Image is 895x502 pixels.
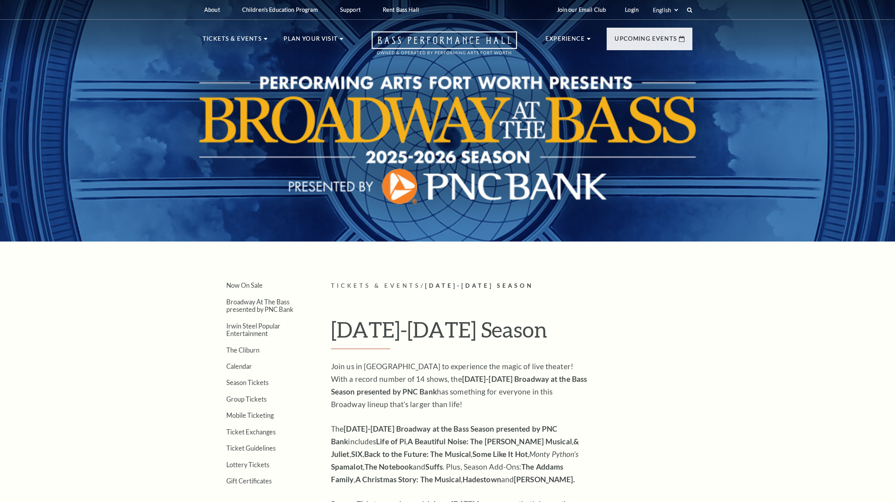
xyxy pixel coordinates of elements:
select: Select: [651,6,679,14]
p: Children's Education Program [242,6,318,13]
strong: & Juliet [331,437,579,459]
a: Irwin Steel Popular Entertainment [226,322,280,337]
p: The includes , , , , , , , and . Plus, Season Add-Ons: , , and [331,423,588,486]
a: Broadway At The Bass presented by PNC Bank [226,298,293,313]
p: Join us in [GEOGRAPHIC_DATA] to experience the magic of live theater! With a record number of 14 ... [331,360,588,411]
a: Now On Sale [226,281,263,289]
strong: A Beautiful Noise: The [PERSON_NAME] Musical [408,437,572,446]
a: Group Tickets [226,395,267,403]
span: [DATE]-[DATE] Season [425,282,534,289]
a: Ticket Exchanges [226,428,276,436]
p: Upcoming Events [615,34,677,48]
strong: Suffs [425,462,443,471]
strong: SIX [351,449,363,459]
strong: Some Like It Hot [472,449,528,459]
em: Monty Python’s [529,449,578,459]
a: The Cliburn [226,346,259,354]
strong: Spamalot [331,462,363,471]
p: Tickets & Events [203,34,262,48]
a: Season Tickets [226,379,269,386]
h1: [DATE]-[DATE] Season [331,317,692,349]
p: About [204,6,220,13]
strong: [DATE]-[DATE] Broadway at the Bass Season presented by PNC Bank [331,424,557,446]
p: Rent Bass Hall [383,6,419,13]
p: Support [340,6,361,13]
p: / [331,281,692,291]
a: Lottery Tickets [226,461,269,468]
strong: Hadestown [463,475,501,484]
strong: Life of Pi [376,437,406,446]
strong: A Christmas Story: The Musical [355,475,461,484]
a: Calendar [226,362,252,370]
a: Mobile Ticketing [226,411,274,419]
strong: The Addams Family [331,462,563,484]
strong: [PERSON_NAME]. [514,475,575,484]
a: Gift Certificates [226,477,272,485]
strong: The Notebook [365,462,413,471]
p: Experience [545,34,585,48]
a: Ticket Guidelines [226,444,276,452]
strong: [DATE]-[DATE] Broadway at the Bass Season presented by PNC Bank [331,374,587,396]
p: Plan Your Visit [284,34,338,48]
strong: Back to the Future: The Musical [364,449,471,459]
span: Tickets & Events [331,282,421,289]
